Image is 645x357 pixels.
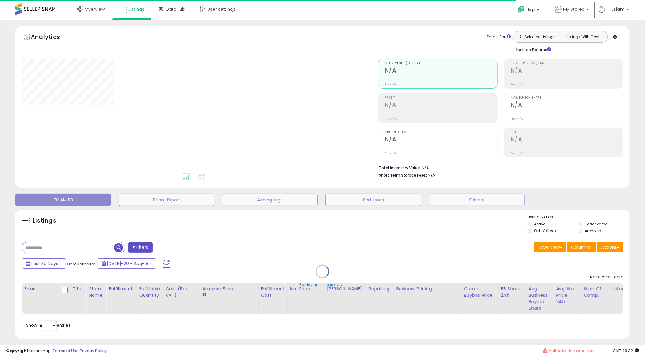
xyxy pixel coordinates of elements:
b: Total Inventory Value: [379,165,421,170]
small: Prev: N/A [385,151,397,155]
span: Net Revenue (Exc. VAT) [385,62,497,65]
button: Listings With Cost [560,33,606,41]
button: Perfumes [325,194,421,206]
button: All Selected Listings [515,33,560,41]
h2: N/A [511,67,623,75]
span: Listings [129,6,145,12]
small: Prev: N/A [511,117,523,121]
span: Avg. Buybox Share [511,96,623,100]
span: N/A [428,172,435,178]
span: Hi Eslam [607,6,625,12]
span: My Stores [563,6,584,12]
a: Hi Eslam [599,6,629,20]
b: Short Term Storage Fees: [379,173,427,178]
h5: Analytics [31,33,72,43]
button: Eslam Export [119,194,214,206]
h2: N/A [385,136,497,144]
button: ESLAM BB [15,194,111,206]
div: Retrieving listings data.. [300,282,346,288]
i: Get Help [517,6,525,13]
button: Adding tags [222,194,318,206]
a: Help [513,1,545,20]
span: Help [527,7,535,12]
small: Prev: N/A [511,82,523,86]
h2: N/A [511,136,623,144]
div: Totals For [487,34,511,40]
h2: N/A [385,101,497,110]
small: Prev: N/A [385,117,397,121]
a: Terms of Use [53,348,79,354]
span: ROI [511,131,623,134]
div: Include Returns [508,46,559,53]
span: DataHub [166,6,185,12]
li: N/A [379,164,619,171]
strong: Copyright [6,348,29,354]
h2: N/A [511,101,623,110]
span: Ordered Items [385,131,497,134]
button: Critical [429,194,525,206]
span: Profit [PERSON_NAME] [511,62,623,65]
span: 2025-09-18 06:32 GMT [613,348,639,354]
a: Privacy Policy [80,348,107,354]
span: Overview [85,6,105,12]
span: Profit [385,96,497,100]
div: seller snap | | [6,348,107,354]
small: Prev: N/A [511,151,523,155]
h2: N/A [385,67,497,75]
small: Prev: N/A [385,82,397,86]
